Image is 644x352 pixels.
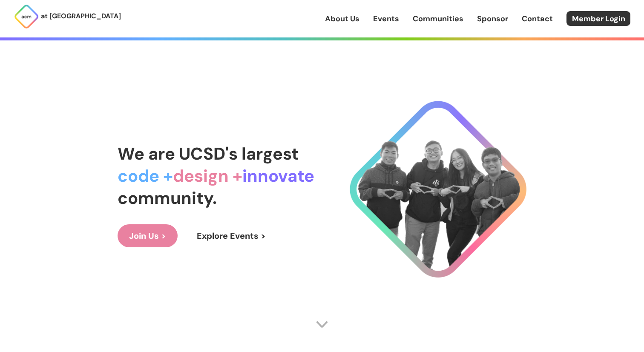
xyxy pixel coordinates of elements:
[316,318,328,331] img: Scroll Arrow
[413,13,463,24] a: Communities
[373,13,399,24] a: Events
[522,13,553,24] a: Contact
[118,165,173,187] span: code +
[14,4,39,29] img: ACM Logo
[118,224,178,247] a: Join Us >
[350,101,526,278] img: Cool Logo
[118,143,299,165] span: We are UCSD's largest
[325,13,359,24] a: About Us
[566,11,630,26] a: Member Login
[14,4,121,29] a: at [GEOGRAPHIC_DATA]
[173,165,242,187] span: design +
[242,165,314,187] span: innovate
[477,13,508,24] a: Sponsor
[118,187,217,209] span: community.
[185,224,277,247] a: Explore Events >
[41,11,121,22] p: at [GEOGRAPHIC_DATA]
